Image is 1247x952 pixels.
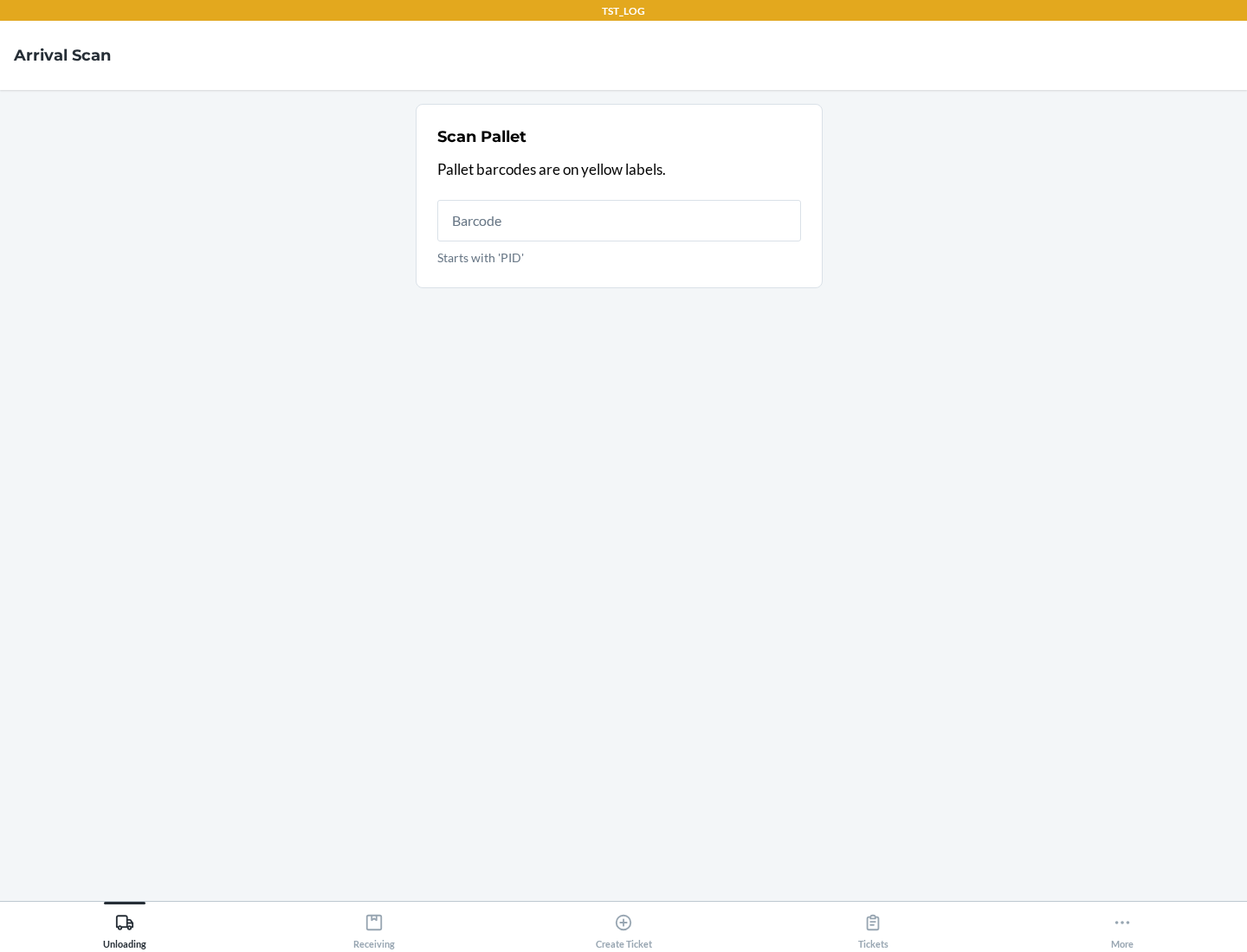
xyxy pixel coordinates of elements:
[602,3,645,19] p: TST_LOG
[858,906,888,949] div: Tickets
[1111,906,1134,949] div: More
[998,902,1247,949] button: More
[437,158,801,181] p: Pallet barcodes are on yellow labels.
[748,902,998,949] button: Tickets
[249,902,499,949] button: Receiving
[14,44,111,67] h4: Arrival Scan
[353,906,395,949] div: Receiving
[499,902,748,949] button: Create Ticket
[437,248,801,267] p: Starts with 'PID'
[437,125,527,148] h2: Scan Pallet
[103,906,146,949] div: Unloading
[437,200,801,241] input: Starts with 'PID'
[596,906,652,949] div: Create Ticket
